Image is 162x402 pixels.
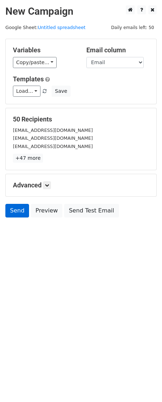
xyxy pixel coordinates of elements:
[86,46,149,54] h5: Email column
[38,25,85,30] a: Untitled spreadsheet
[126,368,162,402] iframe: Chat Widget
[13,181,149,189] h5: Advanced
[13,86,40,97] a: Load...
[5,204,29,217] a: Send
[13,154,43,163] a: +47 more
[13,57,57,68] a: Copy/paste...
[52,86,70,97] button: Save
[13,75,44,83] a: Templates
[31,204,62,217] a: Preview
[13,128,93,133] small: [EMAIL_ADDRESS][DOMAIN_NAME]
[5,5,157,18] h2: New Campaign
[13,46,76,54] h5: Variables
[13,135,93,141] small: [EMAIL_ADDRESS][DOMAIN_NAME]
[13,144,93,149] small: [EMAIL_ADDRESS][DOMAIN_NAME]
[109,25,157,30] a: Daily emails left: 50
[109,24,157,32] span: Daily emails left: 50
[5,25,86,30] small: Google Sheet:
[64,204,119,217] a: Send Test Email
[13,115,149,123] h5: 50 Recipients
